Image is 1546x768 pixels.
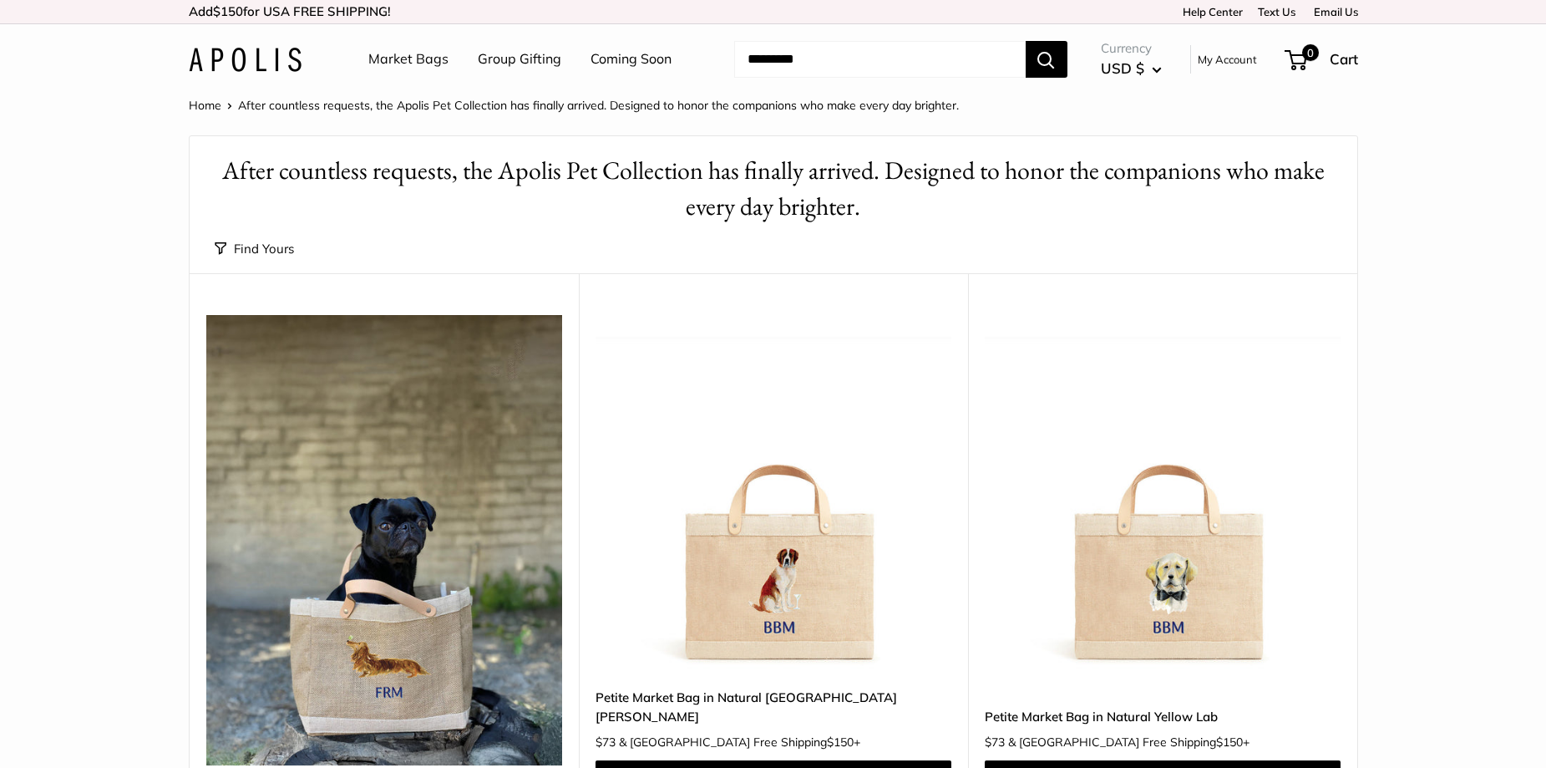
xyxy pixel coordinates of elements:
[206,315,562,765] img: The Limited Pets Collection: Inspired by Your Best Friends
[1330,50,1358,68] span: Cart
[1308,5,1358,18] a: Email Us
[1216,735,1243,750] span: $150
[1177,5,1243,18] a: Help Center
[985,315,1341,671] img: Petite Market Bag in Natural Yellow Lab
[596,735,616,750] span: $73
[591,47,672,72] a: Coming Soon
[734,41,1026,78] input: Search...
[238,98,959,113] span: After countless requests, the Apolis Pet Collection has finally arrived. Designed to honor the co...
[1301,44,1318,61] span: 0
[1258,5,1295,18] a: Text Us
[213,3,243,19] span: $150
[1198,49,1257,69] a: My Account
[1286,46,1358,73] a: 0 Cart
[368,47,449,72] a: Market Bags
[1101,59,1144,77] span: USD $
[1101,37,1162,60] span: Currency
[596,315,951,671] a: Petite Market Bag in Natural St. BernardPetite Market Bag in Natural St. Bernard
[827,735,854,750] span: $150
[985,315,1341,671] a: Petite Market Bag in Natural Yellow LabPetite Market Bag in Natural Yellow Lab
[189,94,959,116] nav: Breadcrumb
[985,707,1341,726] a: Petite Market Bag in Natural Yellow Lab
[189,48,302,72] img: Apolis
[596,688,951,727] a: Petite Market Bag in Natural [GEOGRAPHIC_DATA][PERSON_NAME]
[215,237,294,261] button: Find Yours
[1026,41,1067,78] button: Search
[478,47,561,72] a: Group Gifting
[1008,736,1249,748] span: & [GEOGRAPHIC_DATA] Free Shipping +
[215,153,1332,225] h1: After countless requests, the Apolis Pet Collection has finally arrived. Designed to honor the co...
[619,736,860,748] span: & [GEOGRAPHIC_DATA] Free Shipping +
[985,735,1005,750] span: $73
[189,98,221,113] a: Home
[1101,55,1162,82] button: USD $
[596,315,951,671] img: Petite Market Bag in Natural St. Bernard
